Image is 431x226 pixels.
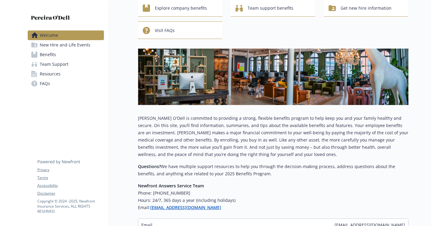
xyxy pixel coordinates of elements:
[341,2,392,14] span: Get new hire information
[40,69,61,79] span: Resources
[155,2,207,14] span: Explore company benefits
[40,59,68,69] span: Team Support
[28,50,104,59] a: Benefits
[37,191,104,196] a: Disclaimer
[40,40,90,50] span: New Hire and Life Events
[138,163,408,177] p: We have multiple support resources to help you through the decision-making process, address quest...
[138,189,408,197] h6: Phone: [PHONE_NUMBER]
[155,25,175,36] span: Visit FAQs
[37,199,104,214] p: Copyright © 2024 - 2025 , Newfront Insurance Services, ALL RIGHTS RESERVED
[28,40,104,50] a: New Hire and Life Events
[138,164,161,169] strong: Questions?
[138,49,408,105] img: overview page banner
[28,30,104,40] a: Welcome
[40,30,58,40] span: Welcome
[28,69,104,79] a: Resources
[28,79,104,88] a: FAQs
[28,59,104,69] a: Team Support
[138,183,204,189] strong: Newfront Answers Service Team
[37,175,104,180] a: Terms
[40,79,50,88] span: FAQs
[40,50,56,59] span: Benefits
[138,21,223,39] button: Visit FAQs
[150,205,221,210] a: [EMAIL_ADDRESS][DOMAIN_NAME]
[248,2,293,14] span: Team support benefits
[138,115,408,158] p: [PERSON_NAME] O'Dell is committed to providing a strong, flexible benefits program to help keep y...
[37,167,104,173] a: Privacy
[138,197,408,204] h6: Hours: 24/7, 365 days a year (including holidays)​
[138,204,408,211] h6: Email:
[37,183,104,188] a: Accessibility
